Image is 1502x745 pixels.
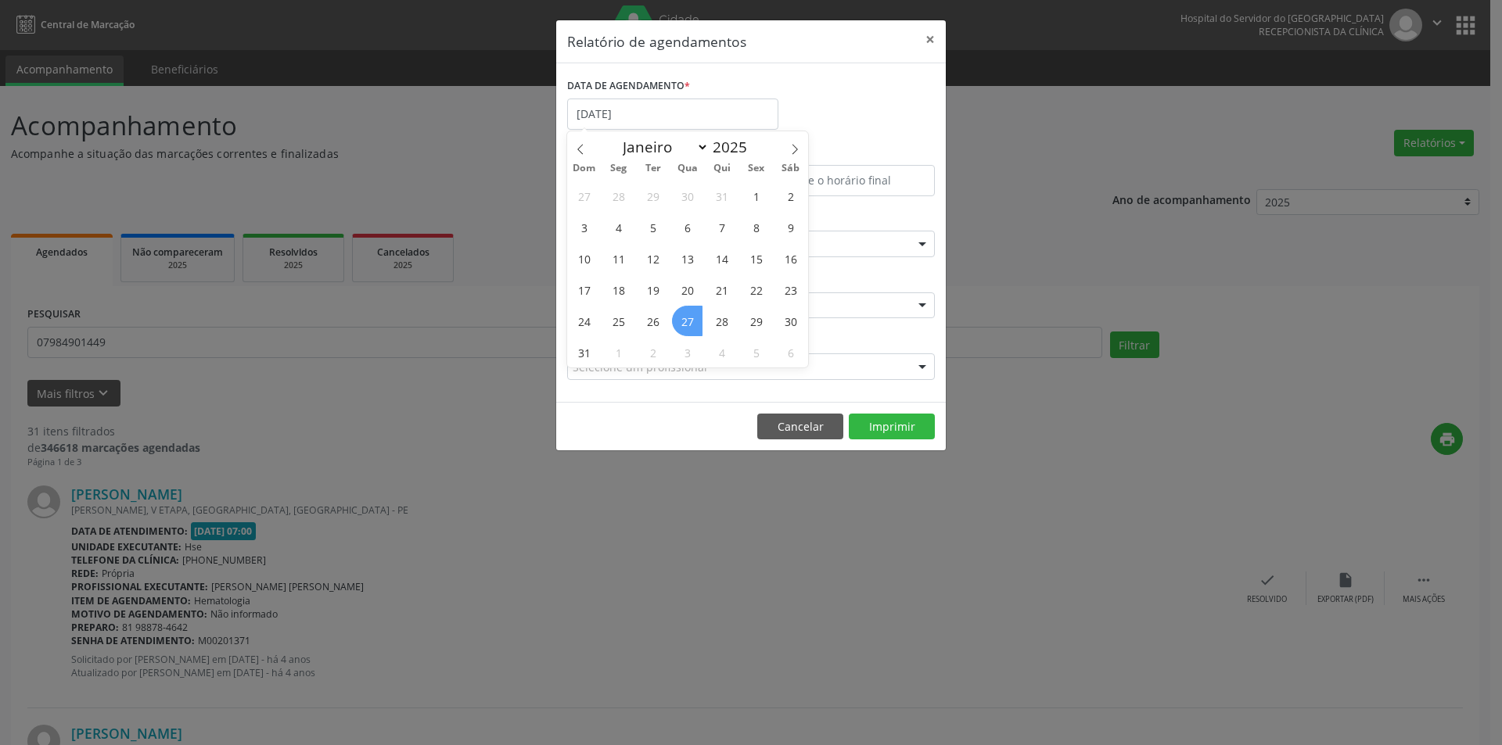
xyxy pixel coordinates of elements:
span: Dom [567,163,602,174]
span: Agosto 29, 2025 [741,306,771,336]
span: Agosto 14, 2025 [706,243,737,274]
span: Julho 31, 2025 [706,181,737,211]
button: Imprimir [849,414,935,440]
span: Seg [602,163,636,174]
span: Agosto 27, 2025 [672,306,702,336]
span: Agosto 22, 2025 [741,274,771,305]
span: Agosto 21, 2025 [706,274,737,305]
button: Close [914,20,946,59]
span: Agosto 26, 2025 [638,306,668,336]
span: Sex [739,163,774,174]
span: Selecione um profissional [573,359,707,375]
span: Agosto 20, 2025 [672,274,702,305]
span: Agosto 23, 2025 [775,274,806,305]
label: DATA DE AGENDAMENTO [567,74,690,98]
span: Sáb [774,163,808,174]
span: Agosto 13, 2025 [672,243,702,274]
span: Ter [636,163,670,174]
span: Agosto 10, 2025 [569,243,599,274]
span: Agosto 2, 2025 [775,181,806,211]
h5: Relatório de agendamentos [567,31,746,52]
span: Julho 27, 2025 [569,181,599,211]
span: Setembro 6, 2025 [775,337,806,367]
select: Month [615,136,709,158]
span: Agosto 18, 2025 [603,274,634,305]
span: Agosto 11, 2025 [603,243,634,274]
input: Selecione uma data ou intervalo [567,98,778,130]
span: Agosto 9, 2025 [775,212,806,242]
span: Julho 30, 2025 [672,181,702,211]
span: Agosto 8, 2025 [741,212,771,242]
span: Agosto 15, 2025 [741,243,771,274]
span: Agosto 25, 2025 [603,306,634,336]
span: Agosto 28, 2025 [706,306,737,336]
span: Julho 29, 2025 [638,181,668,211]
span: Agosto 30, 2025 [775,306,806,336]
span: Agosto 3, 2025 [569,212,599,242]
span: Agosto 1, 2025 [741,181,771,211]
span: Qua [670,163,705,174]
span: Agosto 16, 2025 [775,243,806,274]
span: Agosto 12, 2025 [638,243,668,274]
span: Setembro 3, 2025 [672,337,702,367]
input: Year [709,137,760,157]
span: Qui [705,163,739,174]
span: Agosto 31, 2025 [569,337,599,367]
span: Agosto 19, 2025 [638,274,668,305]
span: Agosto 17, 2025 [569,274,599,305]
span: Setembro 4, 2025 [706,337,737,367]
button: Cancelar [757,414,843,440]
input: Selecione o horário final [755,165,935,196]
span: Agosto 4, 2025 [603,212,634,242]
span: Setembro 2, 2025 [638,337,668,367]
span: Agosto 24, 2025 [569,306,599,336]
span: Agosto 5, 2025 [638,212,668,242]
span: Agosto 6, 2025 [672,212,702,242]
span: Agosto 7, 2025 [706,212,737,242]
span: Julho 28, 2025 [603,181,634,211]
label: ATÉ [755,141,935,165]
span: Setembro 1, 2025 [603,337,634,367]
span: Setembro 5, 2025 [741,337,771,367]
